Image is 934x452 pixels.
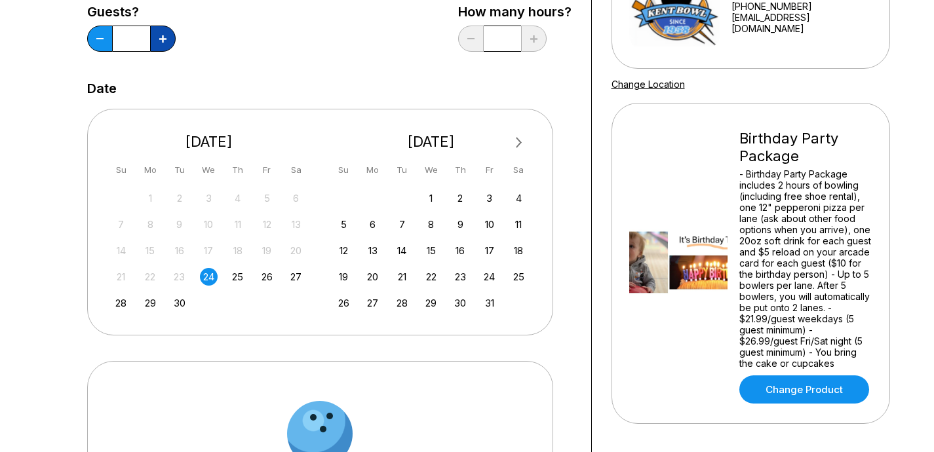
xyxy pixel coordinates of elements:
img: Birthday Party Package [629,214,728,312]
div: Su [112,161,130,179]
div: Not available Tuesday, September 23rd, 2025 [170,268,188,286]
div: Not available Wednesday, September 3rd, 2025 [200,189,218,207]
div: Not available Thursday, September 11th, 2025 [229,216,246,233]
div: Not available Monday, September 8th, 2025 [142,216,159,233]
div: Fr [480,161,498,179]
div: Tu [170,161,188,179]
div: Not available Wednesday, September 17th, 2025 [200,242,218,259]
div: [PHONE_NUMBER] [731,1,872,12]
div: Choose Tuesday, October 21st, 2025 [393,268,411,286]
div: Not available Thursday, September 4th, 2025 [229,189,246,207]
div: Choose Tuesday, October 28th, 2025 [393,294,411,312]
label: Guests? [87,5,176,19]
div: Choose Thursday, October 2nd, 2025 [452,189,469,207]
button: Next Month [509,132,530,153]
div: Not available Tuesday, September 16th, 2025 [170,242,188,259]
div: Not available Friday, September 19th, 2025 [258,242,276,259]
div: Fr [258,161,276,179]
div: Choose Tuesday, October 14th, 2025 [393,242,411,259]
div: Not available Saturday, September 13th, 2025 [287,216,305,233]
div: month 2025-10 [333,188,530,312]
div: Choose Wednesday, October 1st, 2025 [422,189,440,207]
div: Choose Thursday, October 9th, 2025 [452,216,469,233]
div: Choose Saturday, October 25th, 2025 [510,268,528,286]
div: Not available Saturday, September 6th, 2025 [287,189,305,207]
div: Choose Monday, October 27th, 2025 [364,294,381,312]
a: [EMAIL_ADDRESS][DOMAIN_NAME] [731,12,872,34]
div: Choose Tuesday, October 7th, 2025 [393,216,411,233]
div: month 2025-09 [111,188,307,312]
div: Choose Friday, October 10th, 2025 [480,216,498,233]
div: [DATE] [330,133,533,151]
div: Choose Saturday, October 18th, 2025 [510,242,528,259]
div: Choose Monday, September 29th, 2025 [142,294,159,312]
a: Change Product [739,375,869,404]
div: Sa [510,161,528,179]
div: Not available Thursday, September 18th, 2025 [229,242,246,259]
label: How many hours? [458,5,572,19]
div: Not available Sunday, September 14th, 2025 [112,242,130,259]
div: Th [452,161,469,179]
div: Not available Friday, September 5th, 2025 [258,189,276,207]
div: Not available Tuesday, September 9th, 2025 [170,216,188,233]
div: Choose Wednesday, September 24th, 2025 [200,268,218,286]
div: Not available Sunday, September 21st, 2025 [112,268,130,286]
div: Not available Friday, September 12th, 2025 [258,216,276,233]
div: Th [229,161,246,179]
div: Choose Thursday, October 23rd, 2025 [452,268,469,286]
div: Choose Saturday, October 11th, 2025 [510,216,528,233]
div: [DATE] [107,133,311,151]
div: Choose Thursday, October 16th, 2025 [452,242,469,259]
div: Tu [393,161,411,179]
div: Choose Saturday, September 27th, 2025 [287,268,305,286]
div: Choose Monday, October 13th, 2025 [364,242,381,259]
div: Choose Friday, October 31st, 2025 [480,294,498,312]
div: Not available Monday, September 1st, 2025 [142,189,159,207]
div: - Birthday Party Package includes 2 hours of bowling (including free shoe rental), one 12" pepper... [739,168,872,369]
div: Not available Sunday, September 7th, 2025 [112,216,130,233]
div: We [422,161,440,179]
div: Choose Thursday, September 25th, 2025 [229,268,246,286]
div: Choose Sunday, October 12th, 2025 [335,242,353,259]
div: Choose Sunday, September 28th, 2025 [112,294,130,312]
div: Choose Friday, October 24th, 2025 [480,268,498,286]
div: We [200,161,218,179]
div: Birthday Party Package [739,130,872,165]
div: Choose Friday, October 17th, 2025 [480,242,498,259]
div: Choose Sunday, October 19th, 2025 [335,268,353,286]
div: Not available Monday, September 22nd, 2025 [142,268,159,286]
div: Sa [287,161,305,179]
div: Choose Monday, October 20th, 2025 [364,268,381,286]
div: Choose Wednesday, October 29th, 2025 [422,294,440,312]
div: Choose Monday, October 6th, 2025 [364,216,381,233]
div: Choose Friday, October 3rd, 2025 [480,189,498,207]
div: Choose Tuesday, September 30th, 2025 [170,294,188,312]
div: Mo [142,161,159,179]
a: Change Location [612,79,685,90]
div: Choose Sunday, October 5th, 2025 [335,216,353,233]
div: Not available Saturday, September 20th, 2025 [287,242,305,259]
div: Not available Wednesday, September 10th, 2025 [200,216,218,233]
div: Choose Saturday, October 4th, 2025 [510,189,528,207]
div: Not available Monday, September 15th, 2025 [142,242,159,259]
div: Choose Sunday, October 26th, 2025 [335,294,353,312]
div: Choose Wednesday, October 8th, 2025 [422,216,440,233]
div: Choose Wednesday, October 15th, 2025 [422,242,440,259]
div: Su [335,161,353,179]
div: Not available Tuesday, September 2nd, 2025 [170,189,188,207]
div: Choose Friday, September 26th, 2025 [258,268,276,286]
div: Mo [364,161,381,179]
div: Choose Wednesday, October 22nd, 2025 [422,268,440,286]
div: Choose Thursday, October 30th, 2025 [452,294,469,312]
label: Date [87,81,117,96]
